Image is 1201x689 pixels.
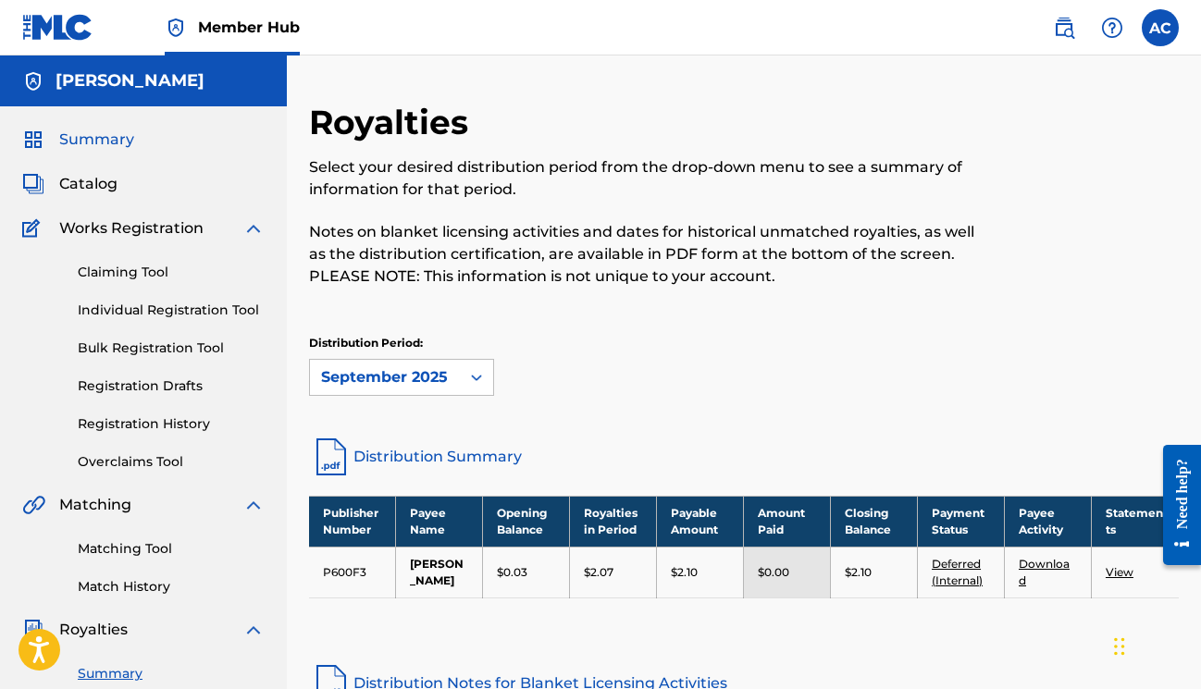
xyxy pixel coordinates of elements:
[78,301,265,320] a: Individual Registration Tool
[59,619,128,641] span: Royalties
[22,129,44,151] img: Summary
[584,564,613,581] p: $2.07
[22,70,44,92] img: Accounts
[78,577,265,597] a: Match History
[22,129,134,151] a: SummarySummary
[78,263,265,282] a: Claiming Tool
[1108,600,1201,689] iframe: Chat Widget
[1108,600,1201,689] div: Widget de chat
[22,173,44,195] img: Catalog
[309,102,477,143] h2: Royalties
[744,496,831,547] th: Amount Paid
[321,366,449,388] div: September 2025
[671,564,698,581] p: $2.10
[758,564,789,581] p: $0.00
[309,335,494,351] p: Distribution Period:
[165,17,187,39] img: Top Rightsholder
[309,547,396,597] td: P600F3
[1142,9,1179,46] div: User Menu
[309,496,396,547] th: Publisher Number
[59,129,134,151] span: Summary
[22,173,118,195] a: CatalogCatalog
[309,435,353,479] img: distribution-summary-pdf
[22,619,44,641] img: Royalties
[1114,619,1125,674] div: Arrastrar
[78,452,265,472] a: Overclaims Tool
[396,547,483,597] td: [PERSON_NAME]
[78,338,265,358] a: Bulk Registration Tool
[56,70,204,92] h5: Angel Damian Cornier
[198,17,300,38] span: Member Hub
[78,414,265,434] a: Registration History
[497,564,527,581] p: $0.03
[78,376,265,396] a: Registration Drafts
[1094,9,1131,46] div: Help
[78,539,265,559] a: Matching Tool
[396,496,483,547] th: Payee Name
[570,496,657,547] th: Royalties in Period
[242,494,265,516] img: expand
[22,494,45,516] img: Matching
[59,494,131,516] span: Matching
[309,156,979,201] p: Select your desired distribution period from the drop-down menu to see a summary of information f...
[78,664,265,683] a: Summary
[1101,17,1123,39] img: help
[657,496,744,547] th: Payable Amount
[309,221,979,288] p: Notes on blanket licensing activities and dates for historical unmatched royalties, as well as th...
[831,496,918,547] th: Closing Balance
[242,217,265,240] img: expand
[242,619,265,641] img: expand
[1149,429,1201,582] iframe: Resource Center
[22,217,46,240] img: Works Registration
[59,217,204,240] span: Works Registration
[918,496,1005,547] th: Payment Status
[309,435,1179,479] a: Distribution Summary
[22,14,93,41] img: MLC Logo
[845,564,872,581] p: $2.10
[1106,565,1133,579] a: View
[59,173,118,195] span: Catalog
[1005,496,1092,547] th: Payee Activity
[1019,557,1070,587] a: Download
[1091,496,1178,547] th: Statements
[1053,17,1075,39] img: search
[1046,9,1083,46] a: Public Search
[932,557,983,587] a: Deferred (Internal)
[483,496,570,547] th: Opening Balance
